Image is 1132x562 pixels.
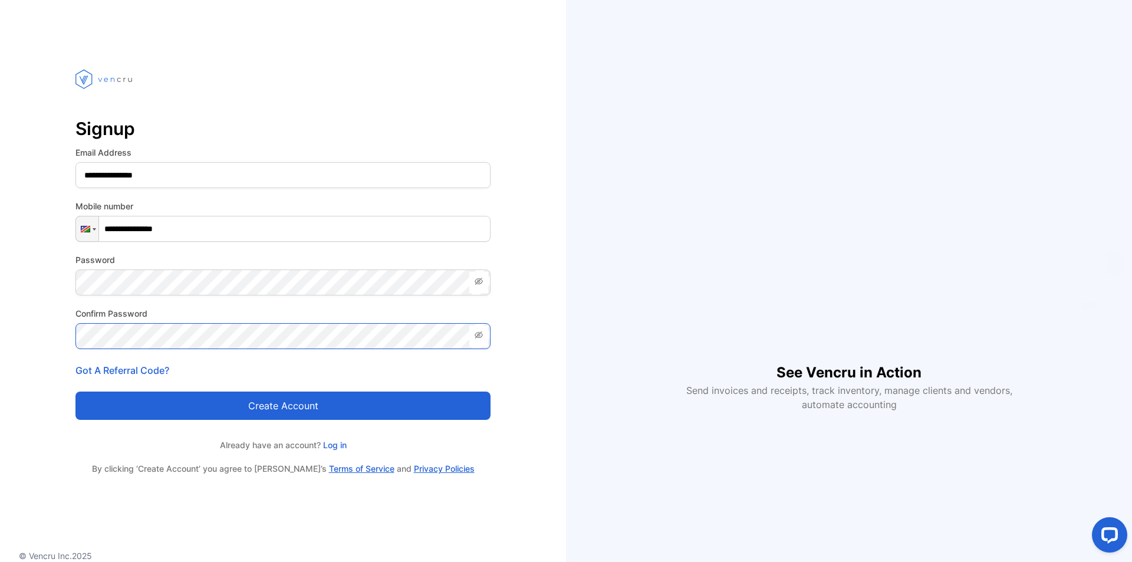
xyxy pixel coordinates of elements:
[75,363,491,377] p: Got A Referral Code?
[75,254,491,266] label: Password
[75,439,491,451] p: Already have an account?
[75,307,491,320] label: Confirm Password
[321,440,347,450] a: Log in
[678,151,1020,343] iframe: YouTube video player
[75,47,134,111] img: vencru logo
[75,392,491,420] button: Create account
[1082,512,1132,562] iframe: LiveChat chat widget
[75,463,491,475] p: By clicking ‘Create Account’ you agree to [PERSON_NAME]’s and
[679,383,1019,412] p: Send invoices and receipts, track inventory, manage clients and vendors, automate accounting
[75,146,491,159] label: Email Address
[75,114,491,143] p: Signup
[776,343,922,383] h1: See Vencru in Action
[76,216,98,241] div: Namibia: + 264
[75,200,491,212] label: Mobile number
[329,464,394,474] a: Terms of Service
[414,464,475,474] a: Privacy Policies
